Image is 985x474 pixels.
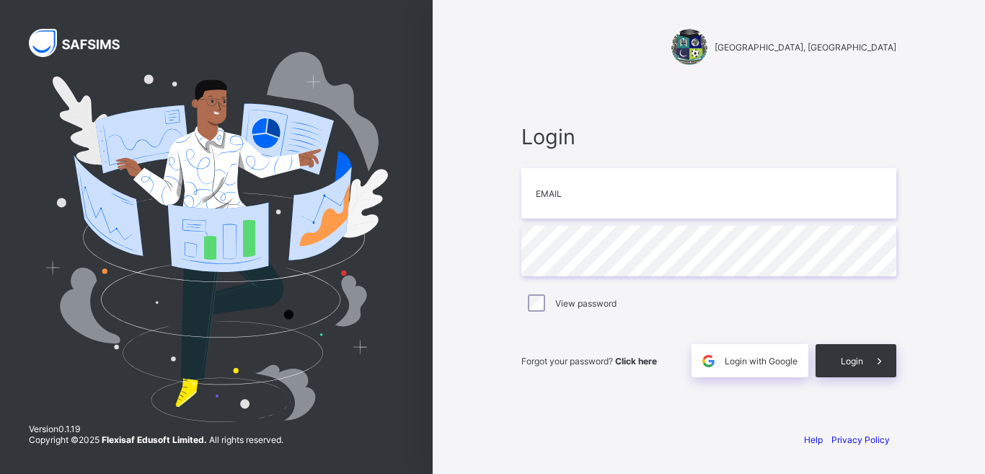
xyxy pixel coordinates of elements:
[555,298,617,309] label: View password
[29,29,137,57] img: SAFSIMS Logo
[521,124,896,149] span: Login
[29,423,283,434] span: Version 0.1.19
[29,434,283,445] span: Copyright © 2025 All rights reserved.
[102,434,207,445] strong: Flexisaf Edusoft Limited.
[521,356,657,367] span: Forgot your password?
[841,356,863,367] span: Login
[715,42,896,53] span: [GEOGRAPHIC_DATA], [GEOGRAPHIC_DATA]
[831,434,890,445] a: Privacy Policy
[804,434,823,445] a: Help
[725,356,798,367] span: Login with Google
[615,356,657,367] a: Click here
[700,353,717,369] img: google.396cfc9801f0270233282035f929180a.svg
[45,52,388,421] img: Hero Image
